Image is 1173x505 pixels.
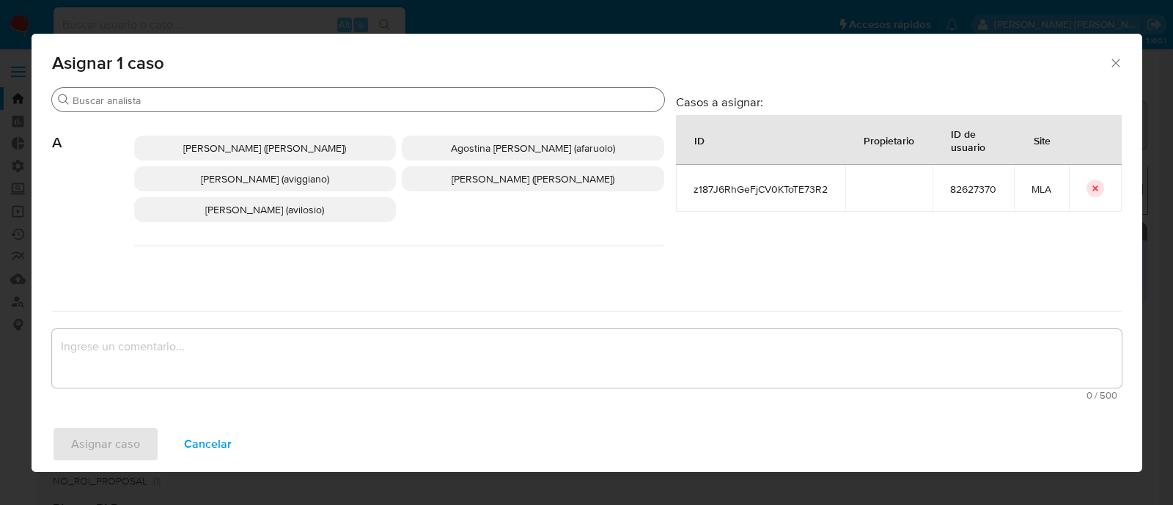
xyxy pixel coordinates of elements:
button: icon-button [1086,180,1104,197]
div: Site [1016,122,1068,158]
h3: Casos a asignar: [676,95,1122,109]
div: [PERSON_NAME] ([PERSON_NAME]) [402,166,664,191]
div: ID de usuario [933,116,1013,164]
div: [PERSON_NAME] (aviggiano) [134,166,397,191]
span: [PERSON_NAME] (aviggiano) [201,172,329,186]
span: Asignar 1 caso [52,54,1109,72]
button: Cerrar ventana [1108,56,1122,69]
span: [PERSON_NAME] ([PERSON_NAME]) [452,172,614,186]
div: Agostina [PERSON_NAME] (afaruolo) [402,136,664,161]
span: 82627370 [950,183,996,196]
button: Buscar [58,94,70,106]
input: Buscar analista [73,94,658,107]
div: Propietario [846,122,932,158]
div: ID [677,122,722,158]
div: [PERSON_NAME] (avilosio) [134,197,397,222]
span: MLA [1032,183,1051,196]
span: [PERSON_NAME] ([PERSON_NAME]) [183,141,346,155]
span: Cancelar [184,428,232,460]
span: A [52,112,134,152]
span: Agostina [PERSON_NAME] (afaruolo) [451,141,615,155]
button: Cancelar [165,427,251,462]
span: z187J6RhGeFjCV0KToTE73R2 [694,183,828,196]
span: [PERSON_NAME] (avilosio) [205,202,324,217]
div: assign-modal [32,34,1142,472]
span: C [52,246,134,286]
span: Máximo 500 caracteres [56,391,1117,400]
div: [PERSON_NAME] ([PERSON_NAME]) [134,136,397,161]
